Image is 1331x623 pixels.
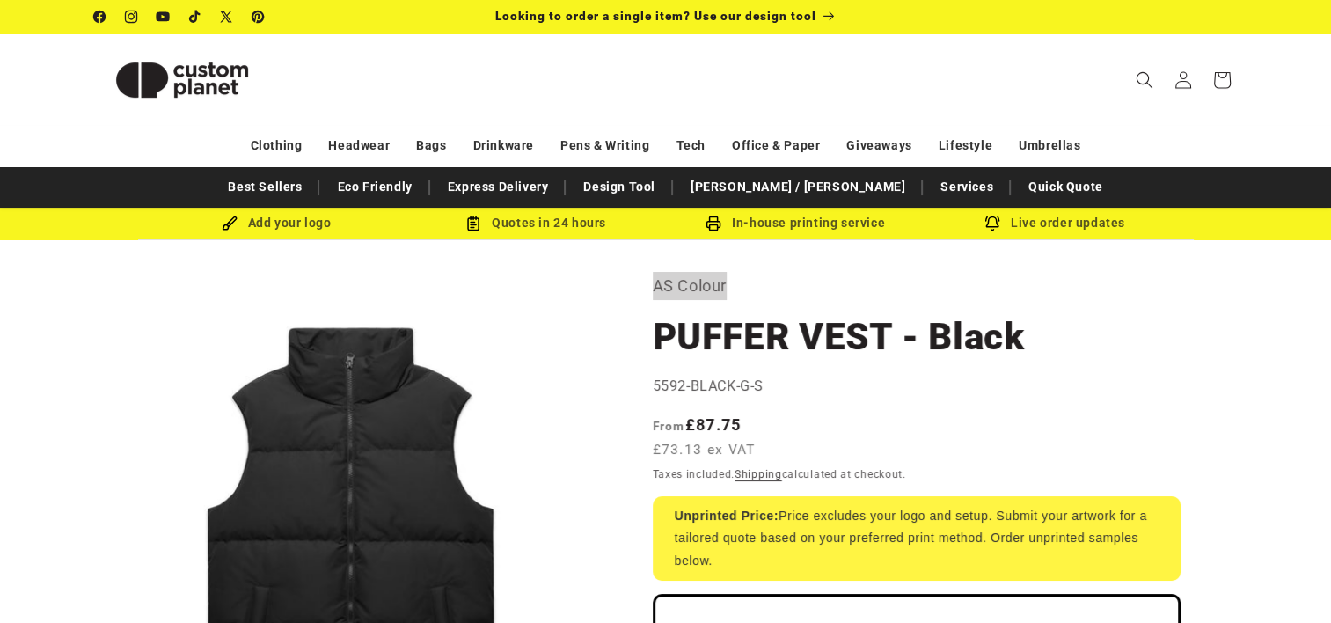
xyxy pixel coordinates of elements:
[465,216,481,231] img: Order Updates Icon
[222,216,238,231] img: Brush Icon
[147,212,406,234] div: Add your logo
[328,130,390,161] a: Headwear
[416,130,446,161] a: Bags
[653,272,1181,300] p: AS Colour
[439,172,558,202] a: Express Delivery
[653,419,685,433] span: From
[1125,61,1164,99] summary: Search
[495,9,816,23] span: Looking to order a single item? Use our design tool
[666,212,925,234] div: In-house printing service
[675,509,779,523] strong: Unprinted Price:
[560,130,649,161] a: Pens & Writing
[653,496,1181,581] div: Price excludes your logo and setup. Submit your artwork for a tailored quote based on your prefer...
[653,415,742,434] strong: £87.75
[735,468,782,480] a: Shipping
[1020,172,1112,202] a: Quick Quote
[653,440,756,460] span: £73.13 ex VAT
[406,212,666,234] div: Quotes in 24 hours
[653,465,1181,483] div: Taxes included. calculated at checkout.
[682,172,914,202] a: [PERSON_NAME] / [PERSON_NAME]
[939,130,992,161] a: Lifestyle
[925,212,1185,234] div: Live order updates
[574,172,664,202] a: Design Tool
[653,377,764,394] span: 5592-BLACK-G-S
[706,216,721,231] img: In-house printing
[676,130,705,161] a: Tech
[846,130,911,161] a: Giveaways
[732,130,820,161] a: Office & Paper
[473,130,534,161] a: Drinkware
[653,313,1181,361] h1: PUFFER VEST - Black
[94,40,270,120] img: Custom Planet
[932,172,1002,202] a: Services
[328,172,421,202] a: Eco Friendly
[1019,130,1080,161] a: Umbrellas
[87,33,276,126] a: Custom Planet
[251,130,303,161] a: Clothing
[984,216,1000,231] img: Order updates
[1037,433,1331,623] iframe: Chat Widget
[219,172,311,202] a: Best Sellers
